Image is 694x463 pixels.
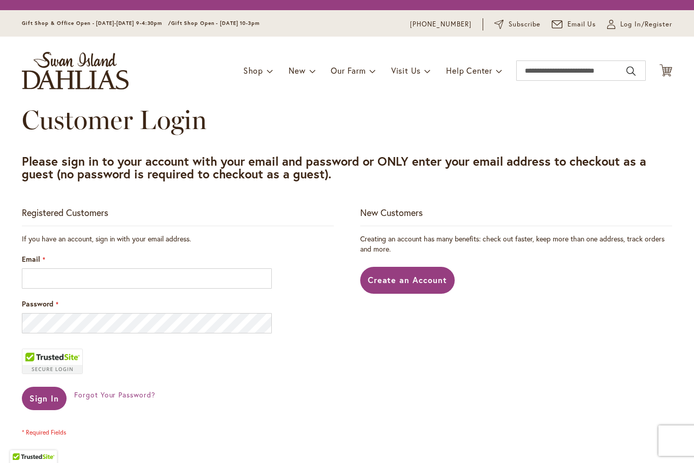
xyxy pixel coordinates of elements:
[391,65,421,76] span: Visit Us
[22,52,129,89] a: store logo
[446,65,492,76] span: Help Center
[74,390,155,399] span: Forgot Your Password?
[22,254,40,264] span: Email
[368,274,448,285] span: Create an Account
[509,19,541,29] span: Subscribe
[494,19,541,29] a: Subscribe
[607,19,672,29] a: Log In/Register
[171,20,260,26] span: Gift Shop Open - [DATE] 10-3pm
[567,19,596,29] span: Email Us
[22,234,334,244] div: If you have an account, sign in with your email address.
[22,153,646,182] strong: Please sign in to your account with your email and password or ONLY enter your email address to c...
[360,206,423,219] strong: New Customers
[29,393,59,404] span: Sign In
[360,267,455,294] a: Create an Account
[22,387,67,410] button: Sign In
[22,299,53,308] span: Password
[74,390,155,400] a: Forgot Your Password?
[626,63,636,79] button: Search
[22,206,108,219] strong: Registered Customers
[331,65,365,76] span: Our Farm
[22,349,83,374] div: TrustedSite Certified
[289,65,305,76] span: New
[243,65,263,76] span: Shop
[22,20,171,26] span: Gift Shop & Office Open - [DATE]-[DATE] 9-4:30pm /
[410,19,471,29] a: [PHONE_NUMBER]
[22,104,207,136] span: Customer Login
[552,19,596,29] a: Email Us
[620,19,672,29] span: Log In/Register
[360,234,672,254] p: Creating an account has many benefits: check out faster, keep more than one address, track orders...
